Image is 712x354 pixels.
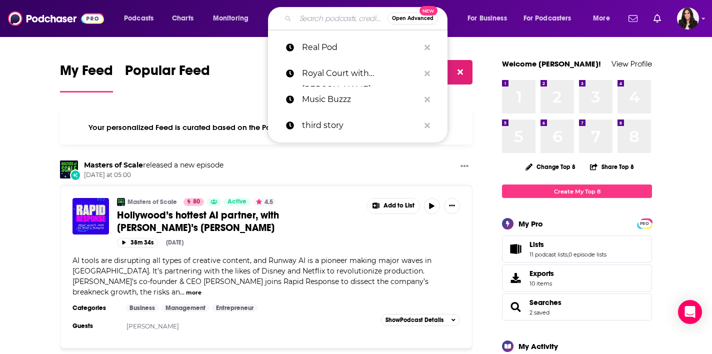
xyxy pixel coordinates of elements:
[529,280,554,287] span: 10 items
[72,198,109,234] img: Hollywood’s hottest AI partner, with Runway’s Cristóbal Valenzuela
[529,251,567,258] a: 11 podcast lists
[124,11,153,25] span: Podcasts
[649,10,665,27] a: Show notifications dropdown
[460,10,519,26] button: open menu
[502,293,652,320] span: Searches
[268,86,447,112] a: Music Buzzz
[519,160,581,173] button: Change Top 8
[624,10,641,27] a: Show notifications dropdown
[60,62,113,92] a: My Feed
[419,6,437,15] span: New
[302,86,419,112] p: Music Buzzz
[172,11,193,25] span: Charts
[60,110,472,144] div: Your personalized Feed is curated based on the Podcasts, Creators, Users, and Lists that you Follow.
[223,198,250,206] a: Active
[8,9,104,28] img: Podchaser - Follow, Share and Rate Podcasts
[467,11,507,25] span: For Business
[72,256,431,296] span: AI tools are disrupting all types of creative content, and Runway AI is a pioneer making major wa...
[677,7,699,29] span: Logged in as RebeccaShapiro
[505,300,525,314] a: Searches
[505,271,525,285] span: Exports
[60,160,78,178] img: Masters of Scale
[180,287,184,296] span: ...
[166,239,183,246] div: [DATE]
[70,169,81,180] div: New Episode
[502,235,652,262] span: Lists
[529,240,544,249] span: Lists
[505,242,525,256] a: Lists
[529,298,561,307] a: Searches
[529,309,549,316] a: 2 saved
[385,316,443,323] span: Show Podcast Details
[302,112,419,138] p: third story
[593,11,610,25] span: More
[502,264,652,291] a: Exports
[677,7,699,29] button: Show profile menu
[567,251,568,258] span: ,
[381,314,460,326] button: ShowPodcast Details
[206,10,261,26] button: open menu
[586,10,622,26] button: open menu
[125,62,210,92] a: Popular Feed
[638,219,650,227] a: PRO
[72,322,117,330] h3: Guests
[126,322,179,330] a: [PERSON_NAME]
[611,59,652,68] a: View Profile
[125,304,159,312] a: Business
[517,10,586,26] button: open menu
[502,59,601,68] a: Welcome [PERSON_NAME]!
[165,10,199,26] a: Charts
[502,184,652,198] a: Create My Top 8
[568,251,606,258] a: 0 episode lists
[277,7,457,30] div: Search podcasts, credits, & more...
[84,171,223,179] span: [DATE] at 05:00
[387,12,438,24] button: Open AdvancedNew
[529,269,554,278] span: Exports
[117,10,166,26] button: open menu
[60,62,113,85] span: My Feed
[677,7,699,29] img: User Profile
[117,209,360,234] a: Hollywood’s hottest AI partner, with [PERSON_NAME]’s [PERSON_NAME]
[127,198,177,206] a: Masters of Scale
[268,34,447,60] a: Real Pod
[523,11,571,25] span: For Podcasters
[302,60,419,86] p: Royal Court with Brittany Broski
[268,112,447,138] a: third story
[212,304,257,312] a: Entrepreneur
[84,160,223,170] h3: released a new episode
[367,198,419,213] button: Show More Button
[186,288,201,297] button: more
[125,62,210,85] span: Popular Feed
[227,197,246,207] span: Active
[518,219,543,228] div: My Pro
[213,11,248,25] span: Monitoring
[268,60,447,86] a: Royal Court with [PERSON_NAME]
[117,238,158,247] button: 38m 34s
[589,157,634,176] button: Share Top 8
[253,198,276,206] button: 4.5
[444,198,460,214] button: Show More Button
[383,202,414,209] span: Add to List
[193,197,200,207] span: 80
[302,34,419,60] p: Real Pod
[161,304,209,312] a: Management
[392,16,433,21] span: Open Advanced
[117,209,279,234] span: Hollywood’s hottest AI partner, with [PERSON_NAME]’s [PERSON_NAME]
[678,300,702,324] div: Open Intercom Messenger
[72,304,117,312] h3: Categories
[295,10,387,26] input: Search podcasts, credits, & more...
[456,160,472,173] button: Show More Button
[183,198,204,206] a: 80
[117,198,125,206] img: Masters of Scale
[84,160,143,169] a: Masters of Scale
[518,341,558,351] div: My Activity
[529,240,606,249] a: Lists
[638,220,650,227] span: PRO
